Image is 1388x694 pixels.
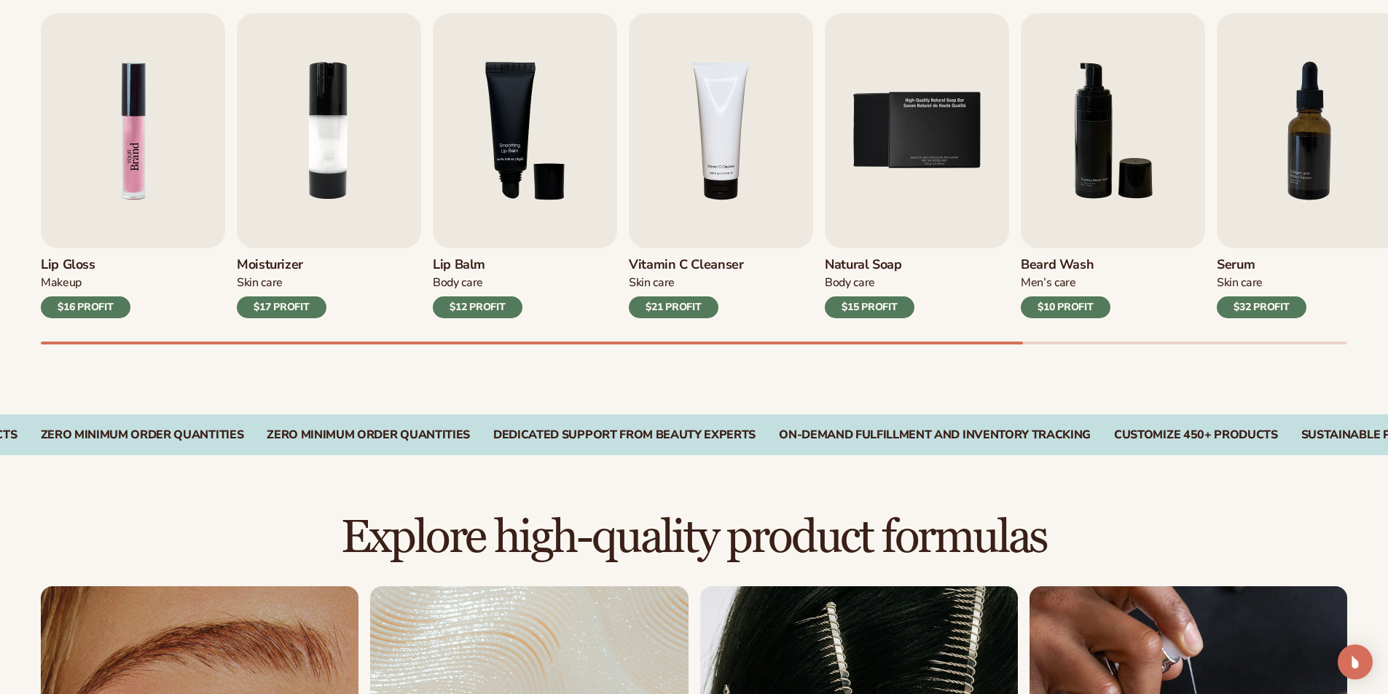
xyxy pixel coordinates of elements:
[237,296,326,318] div: $17 PROFIT
[1217,257,1306,273] h3: Serum
[779,428,1091,442] div: On-Demand Fulfillment and Inventory Tracking
[629,296,718,318] div: $21 PROFIT
[237,13,421,318] a: 2 / 9
[41,513,1347,562] h2: Explore high-quality product formulas
[433,13,617,318] a: 3 / 9
[41,428,244,442] div: Zero Minimum Order QuantitieS
[1021,275,1110,291] div: Men’s Care
[629,13,813,318] a: 4 / 9
[629,275,744,291] div: Skin Care
[237,275,326,291] div: Skin Care
[267,428,470,442] div: Zero Minimum Order QuantitieS
[1217,275,1306,291] div: Skin Care
[1021,13,1205,318] a: 6 / 9
[825,296,914,318] div: $15 PROFIT
[433,275,522,291] div: Body Care
[41,13,225,318] a: 1 / 9
[41,13,225,248] img: Shopify Image 2
[825,275,914,291] div: Body Care
[41,275,130,291] div: Makeup
[825,13,1009,318] a: 5 / 9
[41,296,130,318] div: $16 PROFIT
[1021,296,1110,318] div: $10 PROFIT
[1338,644,1373,679] div: Open Intercom Messenger
[433,257,522,273] h3: Lip Balm
[1217,296,1306,318] div: $32 PROFIT
[237,257,326,273] h3: Moisturizer
[629,257,744,273] h3: Vitamin C Cleanser
[41,257,130,273] h3: Lip Gloss
[493,428,756,442] div: Dedicated Support From Beauty Experts
[1114,428,1278,442] div: CUSTOMIZE 450+ PRODUCTS
[433,296,522,318] div: $12 PROFIT
[825,257,914,273] h3: Natural Soap
[1021,257,1110,273] h3: Beard Wash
